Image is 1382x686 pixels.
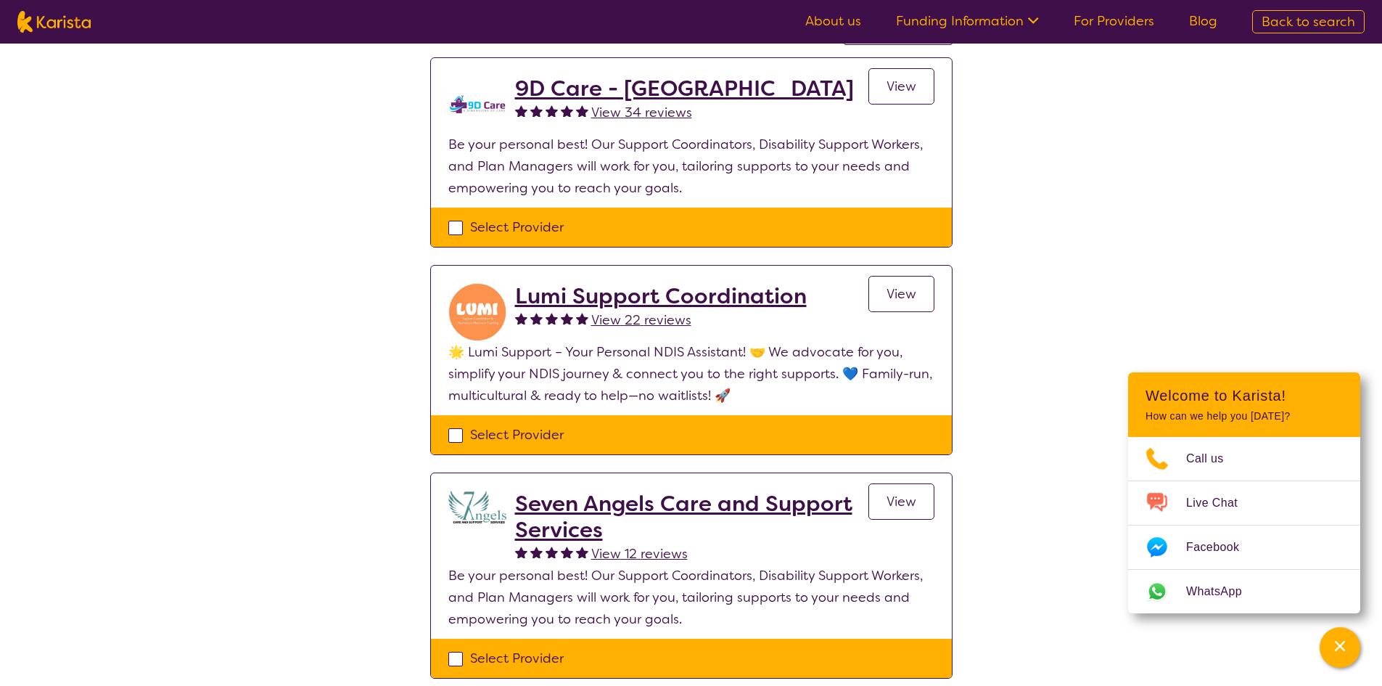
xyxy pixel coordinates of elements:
[515,491,868,543] a: Seven Angels Care and Support Services
[448,75,506,134] img: zklkmrpc7cqrnhnbeqm0.png
[591,311,691,329] span: View 22 reviews
[546,546,558,558] img: fullstar
[561,546,573,558] img: fullstar
[515,546,527,558] img: fullstar
[448,134,934,199] p: Be your personal best! Our Support Coordinators, Disability Support Workers, and Plan Managers wi...
[576,546,588,558] img: fullstar
[515,105,527,117] img: fullstar
[1128,570,1360,613] a: Web link opens in a new tab.
[1189,12,1217,30] a: Blog
[591,545,688,563] span: View 12 reviews
[1128,372,1360,613] div: Channel Menu
[576,312,588,324] img: fullstar
[591,543,688,565] a: View 12 reviews
[448,341,934,407] p: 🌟 Lumi Support – Your Personal NDIS Assistant! 🤝 We advocate for you, simplify your NDIS journey ...
[591,102,692,123] a: View 34 reviews
[448,491,506,523] img: lugdbhoacugpbhbgex1l.png
[515,75,854,102] a: 9D Care - [GEOGRAPHIC_DATA]
[530,105,543,117] img: fullstar
[546,312,558,324] img: fullstar
[448,283,506,341] img: rybwu2dtdo40a3tyd2no.jpg
[1146,410,1343,422] p: How can we help you [DATE]?
[868,483,934,520] a: View
[896,12,1039,30] a: Funding Information
[805,12,861,30] a: About us
[1252,10,1365,33] a: Back to search
[1262,13,1355,30] span: Back to search
[1128,437,1360,613] ul: Choose channel
[887,78,916,95] span: View
[1146,387,1343,404] h2: Welcome to Karista!
[515,312,527,324] img: fullstar
[546,105,558,117] img: fullstar
[1074,12,1154,30] a: For Providers
[591,104,692,121] span: View 34 reviews
[515,283,807,309] a: Lumi Support Coordination
[530,312,543,324] img: fullstar
[887,285,916,303] span: View
[448,565,934,630] p: Be your personal best! Our Support Coordinators, Disability Support Workers, and Plan Managers wi...
[1186,448,1241,470] span: Call us
[1320,627,1360,668] button: Channel Menu
[17,11,91,33] img: Karista logo
[868,68,934,105] a: View
[868,276,934,312] a: View
[561,312,573,324] img: fullstar
[561,105,573,117] img: fullstar
[1186,536,1256,558] span: Facebook
[1186,581,1259,603] span: WhatsApp
[1186,492,1255,514] span: Live Chat
[887,493,916,510] span: View
[576,105,588,117] img: fullstar
[591,309,691,331] a: View 22 reviews
[530,546,543,558] img: fullstar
